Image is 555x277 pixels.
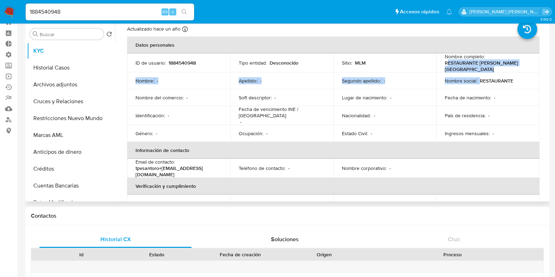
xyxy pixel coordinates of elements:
th: Verificación y cumplimiento [127,178,540,194]
p: Apellido : [239,78,257,84]
p: - [276,200,278,206]
div: Fecha de creación [199,251,282,258]
p: Teléfono de contacto : [239,165,285,171]
p: - [186,94,188,101]
p: Desconocido [270,60,298,66]
p: - [489,200,491,206]
h1: Contactos [31,212,544,219]
a: Salir [542,8,550,15]
button: Historial Casos [27,59,115,76]
span: Alt [162,8,168,15]
p: Soft descriptor : [239,94,272,101]
p: - [371,130,372,137]
p: 1884540948 [169,60,196,66]
p: Nivel de KYC : [136,200,165,206]
p: Nombre completo : [445,53,485,60]
button: Restricciones Nuevo Mundo [27,110,115,127]
button: KYC [27,42,115,59]
span: Accesos rápidos [400,8,439,15]
p: - [266,130,267,137]
p: unknown [167,200,188,206]
p: Fecha de vencimiento INE / [GEOGRAPHIC_DATA] : [239,106,325,119]
p: - [488,112,490,119]
a: Notificaciones [446,9,452,15]
p: Ocupación : [239,130,263,137]
p: Género : [136,130,153,137]
span: 3.156.0 [540,17,551,22]
p: MLM [355,60,366,66]
p: - [357,200,359,206]
p: tpvsantoro+[EMAIL_ADDRESS][DOMAIN_NAME] [136,165,219,178]
div: Estado [124,251,190,258]
input: Buscar [40,31,101,38]
input: Buscar usuario o caso... [26,7,194,17]
p: - [168,112,169,119]
p: Sujeto obligado : [239,200,273,206]
span: Historial CX [100,235,131,243]
button: Marcas AML [27,127,115,144]
p: Actualizado hace un año [127,26,180,32]
p: Sitio : [342,60,352,66]
span: Soluciones [271,235,299,243]
div: Id [48,251,114,258]
th: Información de contacto [127,142,540,159]
p: ID de usuario : [136,60,166,66]
p: - [389,165,391,171]
p: Fatca : [342,200,355,206]
div: Origen [291,251,357,258]
button: Datos Modificados [27,194,115,211]
p: - [275,94,276,101]
p: - [374,112,375,119]
p: - [260,78,262,84]
p: Nacionalidad : [342,112,371,119]
button: Buscar [33,31,38,37]
button: search-icon [177,7,191,17]
button: Créditos [27,160,115,177]
p: - [384,78,385,84]
p: Nombre corporativo : [342,165,386,171]
p: Estado Civil : [342,130,368,137]
p: Lugar de nacimiento : [342,94,387,101]
p: - [288,165,290,171]
p: - [240,119,242,125]
button: Volver al orden por defecto [106,31,112,39]
p: - [156,130,157,137]
p: RESTAURANTE [PERSON_NAME][GEOGRAPHIC_DATA] [445,60,528,72]
p: Fecha de nacimiento : [445,94,491,101]
p: - [390,94,391,101]
p: Identificación : [136,112,165,119]
p: PEP autodeclarado : [445,200,487,206]
button: Cruces y Relaciones [27,93,115,110]
p: daniela.lagunesrodriguez@mercadolibre.com.mx [469,8,540,15]
p: Email de contacto : [136,159,175,165]
p: RESTAURANTE [480,78,513,84]
span: s [172,8,174,15]
p: Tipo entidad : [239,60,267,66]
p: Segundo apellido : [342,78,381,84]
p: - [157,78,158,84]
button: Anticipos de dinero [27,144,115,160]
p: - [494,94,495,101]
p: Nombre del comercio : [136,94,184,101]
p: Nombre social : [445,78,477,84]
span: Chat [448,235,460,243]
p: Nombre : [136,78,154,84]
p: - [493,130,494,137]
button: Archivos adjuntos [27,76,115,93]
div: Proceso [367,251,539,258]
button: Cuentas Bancarias [27,177,115,194]
p: País de residencia : [445,112,485,119]
th: Datos personales [127,37,540,53]
p: Ingresos mensuales : [445,130,490,137]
